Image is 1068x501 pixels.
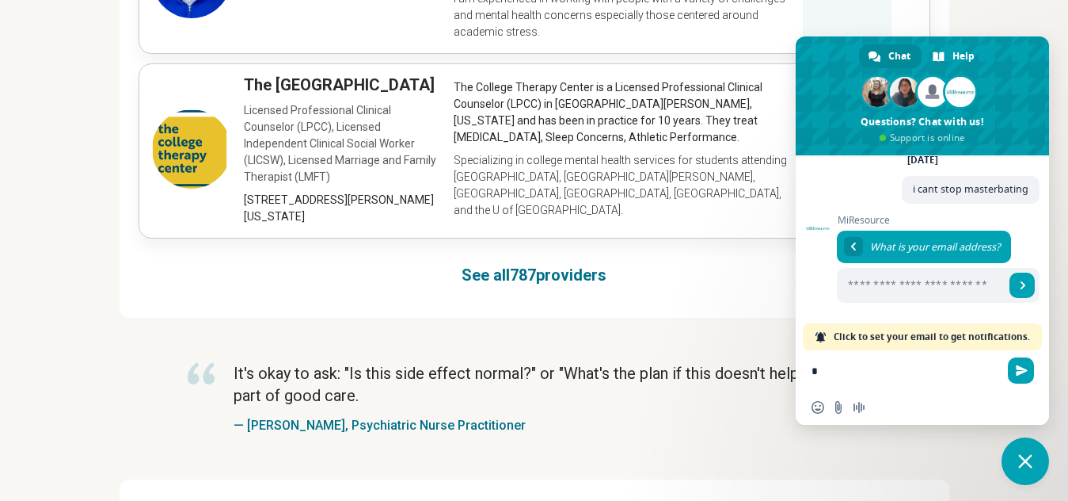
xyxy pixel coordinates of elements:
span: Send a file [832,401,845,414]
p: — [234,416,881,435]
a: [PERSON_NAME], Psychiatric Nurse Practitioner [247,418,526,433]
span: Chat [888,44,910,68]
span: Insert an emoji [811,401,824,414]
a: See all787providers [462,264,606,286]
span: Click to set your email to get notifications. [834,323,1030,350]
span: Audio message [853,401,865,414]
div: [DATE] [907,155,938,165]
a: Close chat [1001,438,1049,485]
span: Help [952,44,975,68]
a: Chat [859,44,922,68]
p: It's okay to ask: "Is this side effect normal?" or "What's the plan if this doesn't help?" That's... [234,362,881,407]
span: What is your email address? [870,240,1000,254]
a: Help [923,44,986,68]
input: Enter your email address... [837,268,1005,303]
span: MiResource [837,215,1039,226]
textarea: Compose your message... [811,350,1001,390]
span: Send [1008,358,1034,384]
span: i cant stop masterbating [913,182,1028,196]
a: Send [1009,273,1035,298]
